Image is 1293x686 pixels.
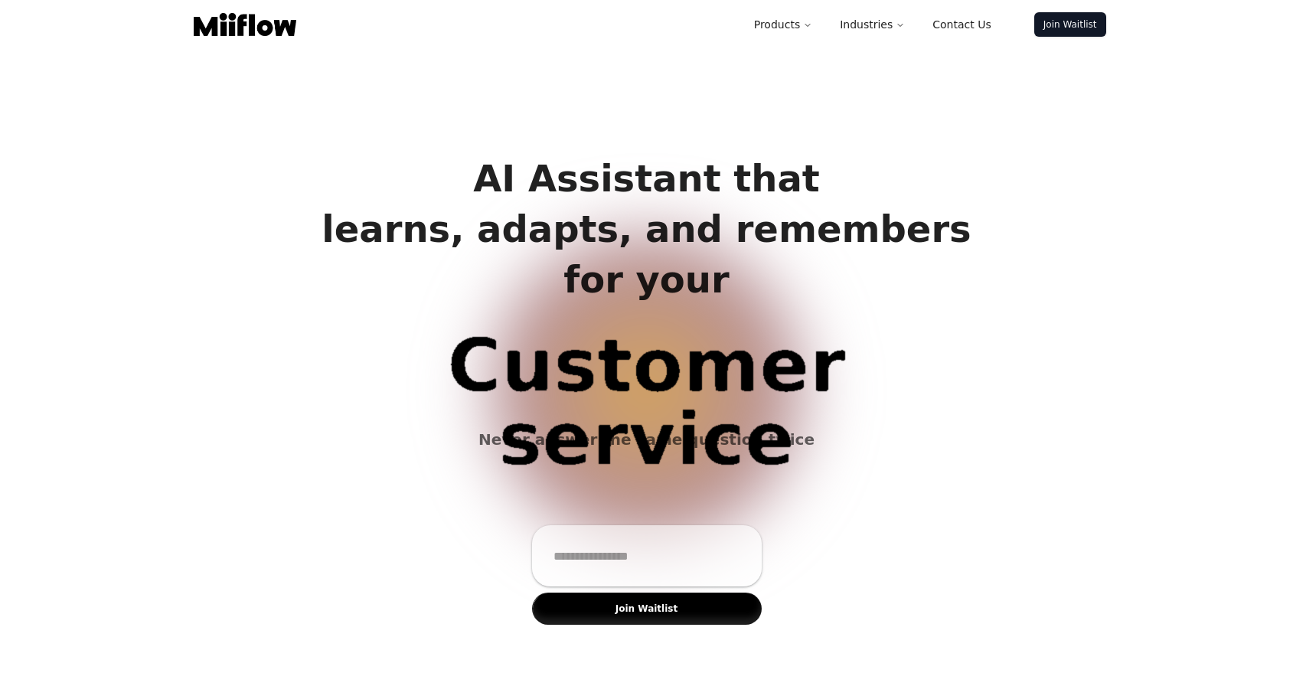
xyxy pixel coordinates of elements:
img: Logo [194,13,296,36]
button: Join Waitlist [532,593,762,625]
a: Join Waitlist [1034,12,1106,37]
nav: Main [742,9,1004,40]
button: Products [742,9,824,40]
a: Logo [188,13,302,36]
a: Contact Us [920,9,1003,40]
span: Customer service [302,329,991,476]
h1: AI Assistant that learns, adapts, and remembers for your [309,153,983,305]
button: Industries [828,9,917,40]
